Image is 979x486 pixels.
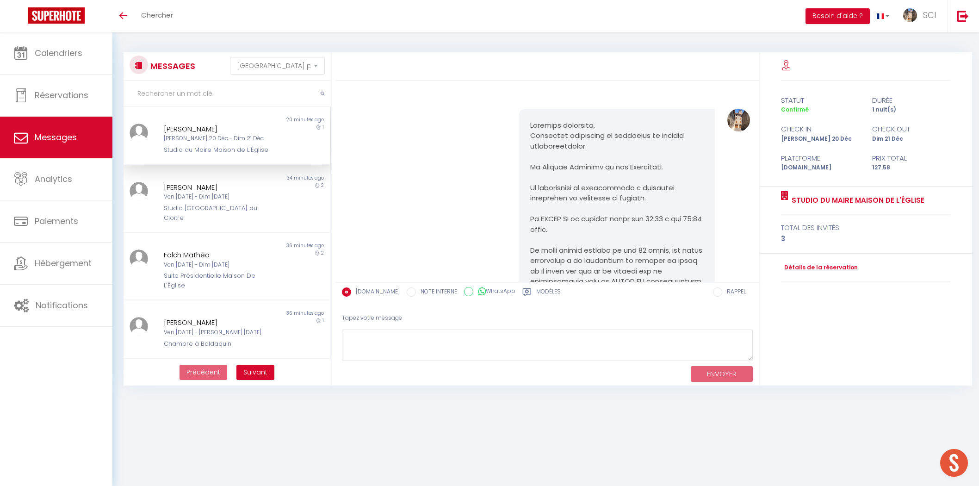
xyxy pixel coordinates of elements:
[866,135,957,143] div: Dim 21 Déc
[35,173,72,185] span: Analytics
[164,145,272,155] div: Studio du Maire Maison de L'Église
[36,299,88,311] span: Notifications
[788,195,924,206] a: Studio du Maire Maison de L'Église
[957,10,969,22] img: logout
[164,317,272,328] div: [PERSON_NAME]
[180,365,227,380] button: Previous
[866,153,957,164] div: Prix total
[351,287,400,298] label: [DOMAIN_NAME]
[722,287,746,298] label: RAPPEL
[781,106,809,113] span: Confirmé
[164,261,272,269] div: Ven [DATE] - Dim [DATE]
[923,9,936,21] span: SCI
[806,8,870,24] button: Besoin d'aide ?
[322,317,324,324] span: 1
[164,193,272,201] div: Ven [DATE] - Dim [DATE]
[775,124,866,135] div: check in
[536,287,561,299] label: Modèles
[35,215,78,227] span: Paiements
[164,249,272,261] div: Folch Mathéo
[775,135,866,143] div: [PERSON_NAME] 20 Déc
[342,307,753,330] div: Tapez votre message
[781,222,951,233] div: total des invités
[473,287,515,297] label: WhatsApp
[130,124,148,142] img: ...
[781,233,951,244] div: 3
[866,106,957,114] div: 1 nuit(s)
[227,174,330,182] div: 34 minutes ago
[243,368,267,377] span: Suivant
[164,182,272,193] div: [PERSON_NAME]
[866,124,957,135] div: check out
[322,124,324,131] span: 1
[727,109,750,131] img: ...
[903,8,917,22] img: ...
[164,124,272,135] div: [PERSON_NAME]
[321,182,324,189] span: 2
[227,116,330,124] div: 20 minutes ago
[775,163,866,172] div: [DOMAIN_NAME]
[148,56,195,76] h3: MESSAGES
[164,134,272,143] div: [PERSON_NAME] 20 Déc - Dim 21 Déc
[28,7,85,24] img: Super Booking
[775,95,866,106] div: statut
[130,249,148,268] img: ...
[164,204,272,223] div: Studio [GEOGRAPHIC_DATA] du Cloitre
[940,449,968,477] div: Ouvrir le chat
[130,317,148,336] img: ...
[691,366,753,382] button: ENVOYER
[781,263,858,272] a: Détails de la réservation
[866,95,957,106] div: durée
[186,368,220,377] span: Précédent
[416,287,457,298] label: NOTE INTERNE
[35,89,88,101] span: Réservations
[35,47,82,59] span: Calendriers
[227,242,330,249] div: 36 minutes ago
[35,131,77,143] span: Messages
[236,365,274,380] button: Next
[124,81,331,107] input: Rechercher un mot clé
[164,339,272,349] div: Chambre à Baldaquin
[141,10,173,20] span: Chercher
[321,249,324,256] span: 2
[775,153,866,164] div: Plateforme
[35,257,92,269] span: Hébergement
[164,328,272,337] div: Ven [DATE] - [PERSON_NAME] [DATE]
[227,310,330,317] div: 36 minutes ago
[866,163,957,172] div: 127.58
[164,271,272,290] div: Suite Présidentielle Maison De L'Église
[130,182,148,200] img: ...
